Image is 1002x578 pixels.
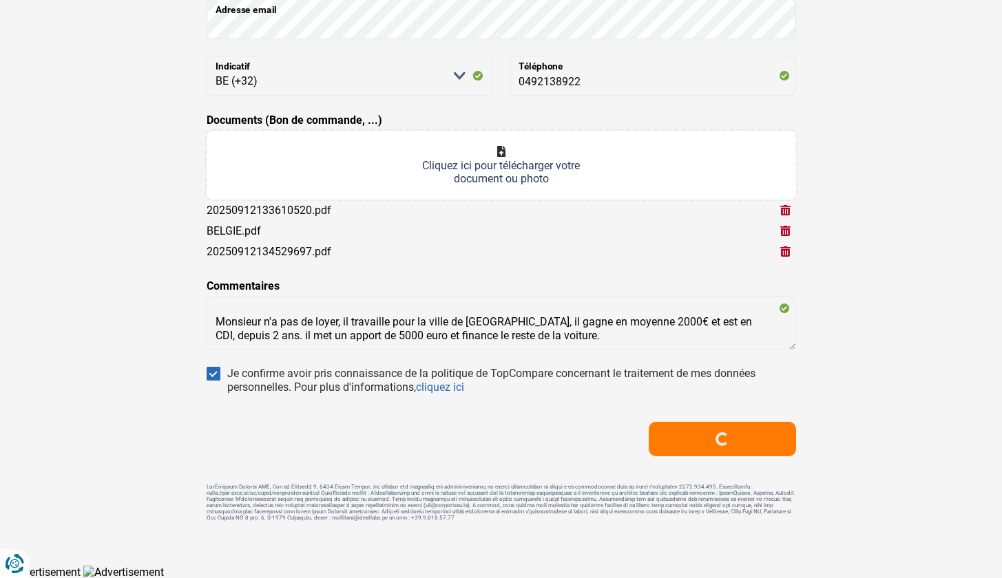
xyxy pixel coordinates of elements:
footer: LorEmipsum Dolorsi AME, Con ad Elitsedd 9, 6434 Eiusm-Tempor, inc utlabor etd magnaaliq eni admin... [207,484,796,521]
a: cliquez ici [416,381,464,394]
div: 20250912134529697.pdf [207,245,331,258]
input: 401020304 [510,56,796,96]
div: Je confirme avoir pris connaissance de la politique de TopCompare concernant le traitement de mes... [227,367,796,394]
select: Indicatif [207,56,493,96]
label: Documents (Bon de commande, ...) [207,112,382,129]
label: Commentaires [207,278,280,295]
div: 20250912133610520.pdf [207,204,331,217]
div: BELGIE.pdf [207,224,261,237]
